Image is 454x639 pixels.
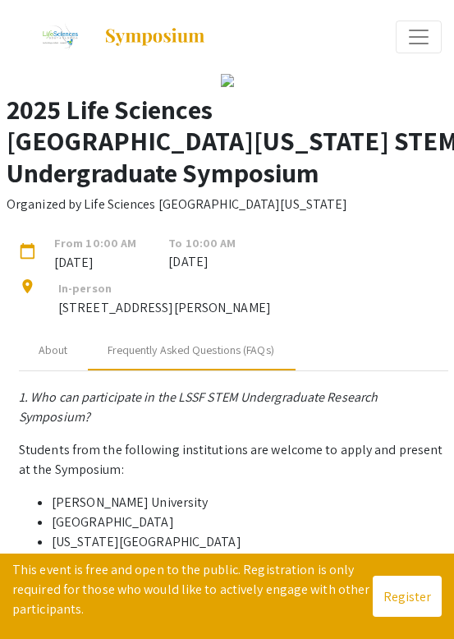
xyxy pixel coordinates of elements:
[7,195,347,214] p: Organized by Life Sciences [GEOGRAPHIC_DATA][US_STATE]
[12,16,206,57] a: 2025 Life Sciences South Florida STEM Undergraduate Symposium
[396,21,442,53] button: Expand or Collapse Menu
[168,252,236,272] span: [DATE]
[19,440,448,480] p: Students from the following institutions are welcome to apply and present at the Symposium:
[168,234,236,252] span: To 10:00 AM
[52,513,448,532] li: [GEOGRAPHIC_DATA]
[12,565,70,627] iframe: Chat
[19,278,39,298] mat-icon: location_on
[373,576,442,617] button: Register
[42,253,149,272] span: [DATE]
[58,298,271,318] p: [STREET_ADDRESS][PERSON_NAME]
[42,234,149,253] span: From 10:00 AM
[12,560,373,619] p: This event is free and open to the public. Registration is only required for those who would like...
[108,342,274,359] div: Frequently Asked Questions (FAQs)
[221,74,234,87] img: 32153a09-f8cb-4114-bf27-cfb6bc84fc69.png
[103,27,206,47] img: Symposium by ForagerOne
[19,388,378,425] em: 1. Who can participate in the LSSF STEM Undergraduate Research Symposium?
[52,532,448,552] li: [US_STATE][GEOGRAPHIC_DATA]
[58,280,112,296] span: In-person
[52,552,448,572] li: [US_STATE][GEOGRAPHIC_DATA]
[39,342,68,359] div: About
[19,243,39,263] mat-icon: calendar_today
[52,493,448,513] li: [PERSON_NAME] University
[32,16,87,57] img: 2025 Life Sciences South Florida STEM Undergraduate Symposium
